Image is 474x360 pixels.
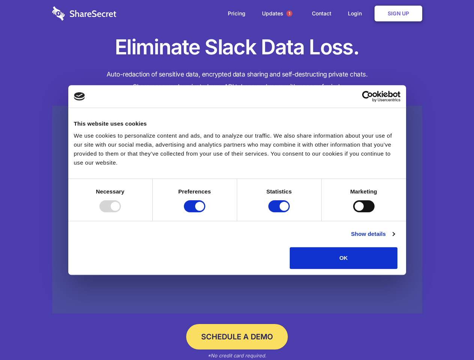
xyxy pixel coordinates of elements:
a: Pricing [220,2,253,25]
a: Wistia video thumbnail [52,106,422,314]
h1: Eliminate Slack Data Loss. [52,34,422,61]
span: 1 [286,10,292,16]
div: This website uses cookies [74,119,400,128]
a: Contact [304,2,339,25]
a: Usercentrics Cookiebot - opens in a new window [335,91,400,102]
strong: Necessary [96,188,125,195]
h4: Auto-redaction of sensitive data, encrypted data sharing and self-destructing private chats. Shar... [52,68,422,93]
a: Login [340,2,373,25]
strong: Statistics [266,188,292,195]
img: logo [74,92,85,100]
em: *No credit card required. [208,352,266,358]
div: We use cookies to personalize content and ads, and to analyze our traffic. We also share informat... [74,131,400,167]
strong: Marketing [350,188,377,195]
a: Schedule a Demo [186,324,288,349]
img: logo-wordmark-white-trans-d4663122ce5f474addd5e946df7df03e33cb6a1c49d2221995e7729f52c070b2.svg [52,6,116,21]
a: Show details [351,229,394,238]
button: OK [290,247,397,269]
a: Sign Up [375,6,422,21]
strong: Preferences [178,188,211,195]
